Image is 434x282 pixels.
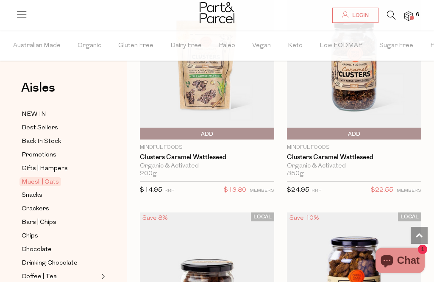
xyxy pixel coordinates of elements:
button: Expand/Collapse Coffee | Tea [99,271,105,282]
a: Chocolate [22,244,99,255]
span: Chocolate [22,245,52,255]
span: Crackers [22,204,49,214]
small: MEMBERS [397,188,421,193]
small: MEMBERS [250,188,274,193]
span: Best Sellers [22,123,58,133]
span: Back In Stock [22,137,61,147]
button: Add To Parcel [287,128,421,140]
span: $22.55 [371,185,393,196]
div: Organic & Activated [287,162,421,170]
span: Gifts | Hampers [22,164,68,174]
span: Aisles [21,78,55,97]
span: LOCAL [251,212,274,221]
a: Snacks [22,190,99,201]
span: LOCAL [398,212,421,221]
a: NEW IN [22,109,99,120]
span: Bars | Chips [22,218,56,228]
span: Promotions [22,150,56,160]
span: 6 [414,11,421,19]
div: Save 8% [140,212,170,224]
a: Muesli | Oats [22,177,99,187]
span: Sugar Free [379,31,413,61]
a: Coffee | Tea [22,271,99,282]
span: Vegan [252,31,271,61]
div: Save 10% [287,212,322,224]
a: Promotions [22,150,99,160]
a: Login [332,8,378,23]
span: Snacks [22,190,42,201]
span: Chips [22,231,38,241]
a: Best Sellers [22,123,99,133]
span: Gluten Free [118,31,153,61]
span: NEW IN [22,109,46,120]
a: Bars | Chips [22,217,99,228]
span: Keto [288,31,303,61]
span: Organic [78,31,101,61]
a: 6 [404,11,413,20]
a: Aisles [21,81,55,103]
a: Chips [22,231,99,241]
span: 200g [140,170,157,178]
span: Drinking Chocolate [22,258,78,268]
span: Coffee | Tea [22,272,57,282]
small: RRP [312,188,321,193]
p: Mindful Foods [287,144,421,151]
a: Clusters Caramel Wattleseed [287,154,421,161]
button: Add To Parcel [140,128,274,140]
a: Back In Stock [22,136,99,147]
span: 350g [287,170,304,178]
a: Crackers [22,204,99,214]
span: Low FODMAP [320,31,362,61]
span: Dairy Free [170,31,202,61]
a: Drinking Chocolate [22,258,99,268]
span: Login [350,12,369,19]
small: RRP [164,188,174,193]
span: Muesli | Oats [19,177,61,186]
inbox-online-store-chat: Shopify online store chat [373,248,427,275]
span: $13.80 [224,185,246,196]
span: $24.95 [287,187,309,193]
span: Australian Made [13,31,61,61]
a: Gifts | Hampers [22,163,99,174]
div: Organic & Activated [140,162,274,170]
span: Paleo [219,31,235,61]
p: Mindful Foods [140,144,274,151]
span: $14.95 [140,187,162,193]
a: Clusters Caramel Wattleseed [140,154,274,161]
img: Part&Parcel [200,2,234,23]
